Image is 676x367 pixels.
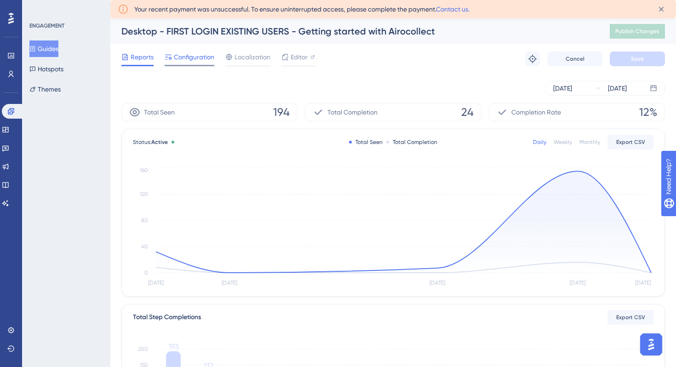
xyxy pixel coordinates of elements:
span: Status: [133,138,168,146]
span: Total Completion [327,107,378,118]
span: Export CSV [616,138,645,146]
button: Guides [29,40,58,57]
a: Contact us. [436,6,470,13]
div: [DATE] [608,83,627,94]
button: Export CSV [607,135,653,149]
div: [DATE] [553,83,572,94]
tspan: 80 [141,217,148,224]
button: Save [610,52,665,66]
div: Daily [533,138,546,146]
tspan: 120 [140,191,148,197]
span: 24 [461,105,474,120]
div: Desktop - FIRST LOGIN EXISTING USERS - Getting started with Airocollect [121,25,587,38]
span: Total Seen [144,107,175,118]
span: Your recent payment was unsuccessful. To ensure uninterrupted access, please complete the payment. [134,4,470,15]
iframe: UserGuiding AI Assistant Launcher [637,331,665,358]
button: Themes [29,81,61,97]
div: Monthly [579,138,600,146]
tspan: [DATE] [148,280,164,286]
tspan: 40 [141,243,148,250]
tspan: [DATE] [430,280,445,286]
div: Weekly [554,138,572,146]
div: Total Seen [349,138,383,146]
div: Total Step Completions [133,312,201,323]
span: Configuration [174,52,214,63]
tspan: 200 [138,346,148,352]
tspan: [DATE] [222,280,237,286]
div: ENGAGEMENT [29,22,64,29]
button: Publish Changes [610,24,665,39]
button: Export CSV [607,310,653,325]
tspan: 160 [140,167,148,173]
button: Hotspots [29,61,63,77]
span: Reports [131,52,154,63]
span: 194 [273,105,290,120]
span: Export CSV [616,314,645,321]
tspan: 193 [169,342,178,351]
span: Need Help? [22,2,57,13]
span: Save [631,55,644,63]
div: Total Completion [386,138,437,146]
span: Cancel [566,55,584,63]
span: Editor [291,52,308,63]
tspan: 0 [144,270,148,276]
span: Active [151,139,168,145]
span: 12% [639,105,657,120]
tspan: [DATE] [570,280,585,286]
button: Cancel [547,52,602,66]
span: Publish Changes [615,28,659,35]
tspan: [DATE] [635,280,651,286]
span: Completion Rate [511,107,561,118]
span: Localization [235,52,270,63]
